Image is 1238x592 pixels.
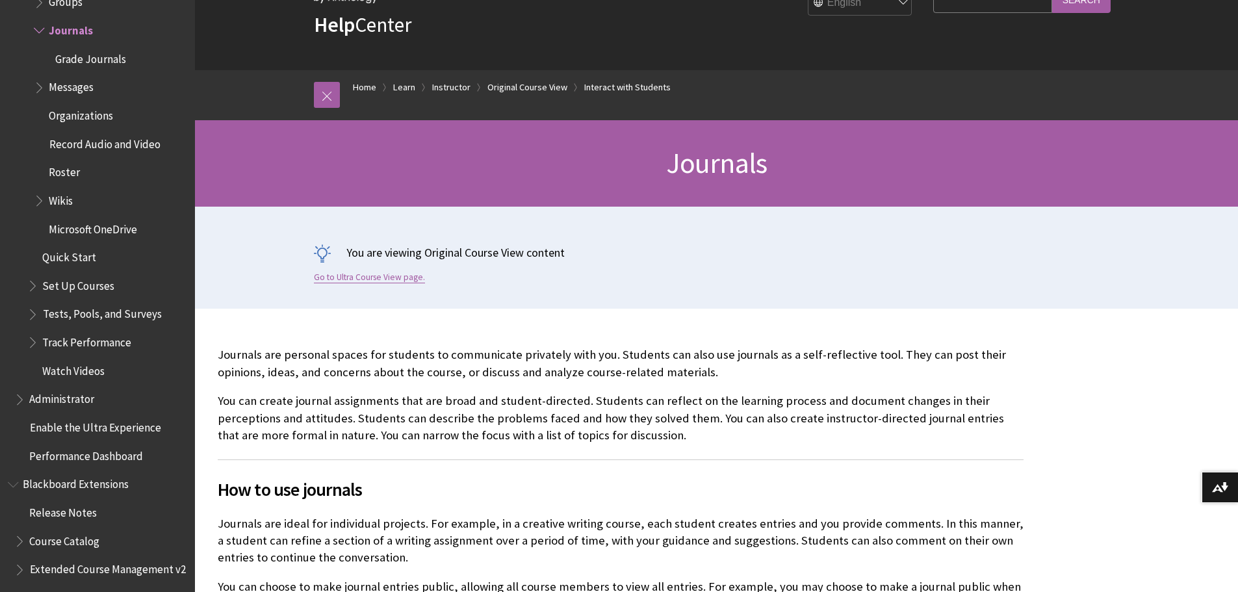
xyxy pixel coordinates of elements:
span: Grade Journals [55,48,126,66]
span: Performance Dashboard [29,445,143,463]
span: Journals [666,145,767,181]
strong: Help [314,12,355,38]
span: Roster [49,161,80,179]
a: Original Course View [487,79,567,96]
p: You can create journal assignments that are broad and student-directed. Students can reflect on t... [218,393,1024,444]
span: Extended Course Management v2 [29,559,185,576]
a: Instructor [432,79,471,96]
a: Learn [393,79,415,96]
span: Set Up Courses [42,275,114,292]
span: Journals [49,19,93,37]
span: Blackboard Extensions [23,474,129,491]
span: Quick Start [42,246,96,264]
span: Release Notes [29,502,97,519]
p: You are viewing Original Course View content [314,244,1120,261]
span: Watch Videos [42,360,105,378]
span: Wikis [49,190,73,207]
a: Go to Ultra Course View page. [314,272,425,283]
span: Enable the Ultra Experience [29,417,161,434]
a: Interact with Students [584,79,671,96]
span: Messages [49,77,94,94]
span: How to use journals [218,476,1024,503]
span: Organizations [49,105,113,122]
p: Journals are personal spaces for students to communicate privately with you. Students can also us... [218,346,1024,380]
span: Track Performance [42,331,131,349]
span: Record Audio and Video [49,133,160,151]
a: Home [353,79,376,96]
p: Journals are ideal for individual projects. For example, in a creative writing course, each stude... [218,515,1024,567]
span: Administrator [29,389,94,406]
span: Course Catalog [29,530,99,548]
span: Tests, Pools, and Surveys [42,303,161,321]
span: Microsoft OneDrive [49,218,137,236]
a: HelpCenter [314,12,411,38]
